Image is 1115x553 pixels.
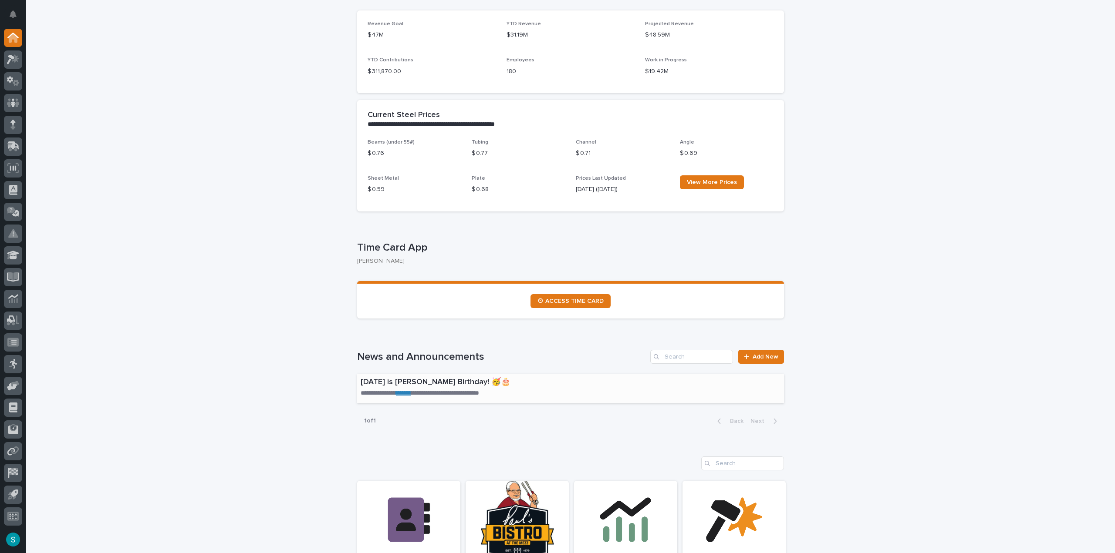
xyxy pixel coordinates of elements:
span: Employees [507,57,534,63]
p: $ 0.68 [472,185,565,194]
button: Next [747,417,784,425]
a: Add New [738,350,784,364]
p: 180 [507,67,635,76]
a: ⏲ ACCESS TIME CARD [530,294,611,308]
span: Plate [472,176,485,181]
button: Back [710,417,747,425]
p: [DATE] ([DATE]) [576,185,669,194]
span: Add New [753,354,778,360]
p: $48.59M [645,30,774,40]
h2: Current Steel Prices [368,111,440,120]
span: Projected Revenue [645,21,694,27]
p: $ 0.71 [576,149,669,158]
button: Notifications [4,5,22,23]
p: $ 311,870.00 [368,67,496,76]
span: Prices Last Updated [576,176,626,181]
span: Work in Progress [645,57,687,63]
p: $ 0.77 [472,149,565,158]
span: Beams (under 55#) [368,140,415,145]
div: Notifications [11,10,22,24]
span: Channel [576,140,596,145]
p: Time Card App [357,241,780,254]
span: YTD Contributions [368,57,413,63]
input: Search [701,456,784,470]
p: $19.42M [645,67,774,76]
h1: News and Announcements [357,351,647,363]
p: [PERSON_NAME] [357,258,777,265]
input: Search [650,350,733,364]
p: 1 of 1 [357,410,383,432]
span: Angle [680,140,694,145]
span: Next [750,418,770,424]
p: $ 0.69 [680,149,774,158]
p: [DATE] is [PERSON_NAME] Birthday! 🥳🎂 [361,378,660,387]
span: Sheet Metal [368,176,399,181]
span: Revenue Goal [368,21,403,27]
p: $ 0.76 [368,149,461,158]
a: View More Prices [680,175,744,189]
span: YTD Revenue [507,21,541,27]
button: users-avatar [4,530,22,549]
p: $ 0.59 [368,185,461,194]
span: ⏲ ACCESS TIME CARD [537,298,604,304]
span: Back [725,418,743,424]
span: View More Prices [687,179,737,185]
p: $47M [368,30,496,40]
span: Tubing [472,140,488,145]
p: $31.19M [507,30,635,40]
